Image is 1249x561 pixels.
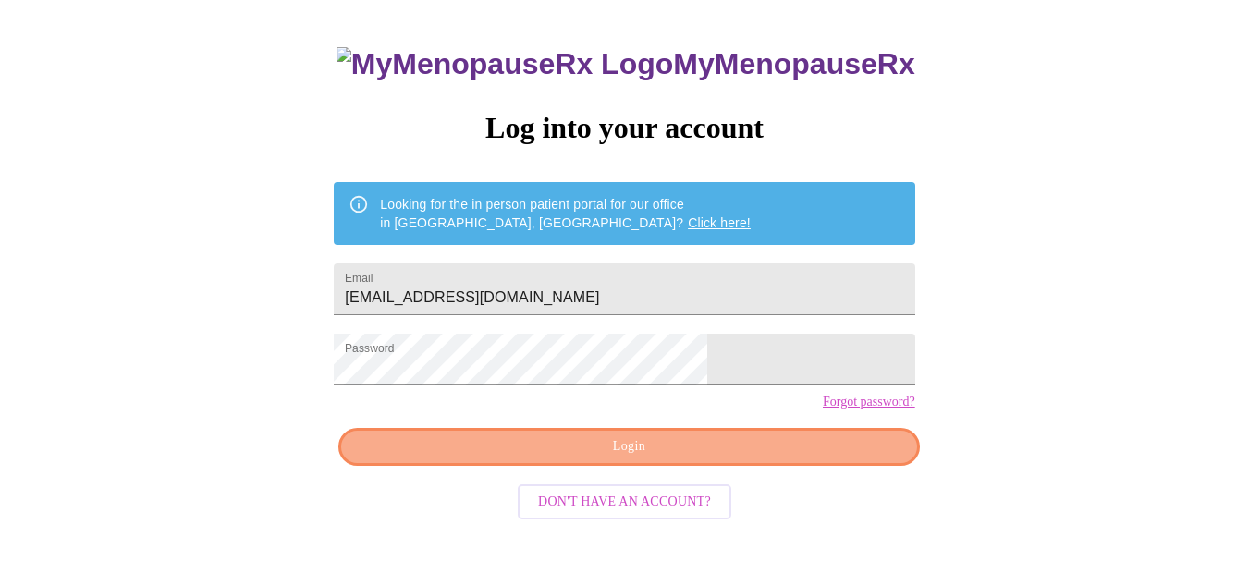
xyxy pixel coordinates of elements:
h3: Log into your account [334,111,914,145]
a: Click here! [688,215,751,230]
div: Looking for the in person patient portal for our office in [GEOGRAPHIC_DATA], [GEOGRAPHIC_DATA]? [380,188,751,239]
span: Login [360,435,898,458]
a: Forgot password? [823,395,915,409]
button: Login [338,428,919,466]
img: MyMenopauseRx Logo [337,47,673,81]
span: Don't have an account? [538,491,711,514]
a: Don't have an account? [513,493,736,508]
h3: MyMenopauseRx [337,47,915,81]
button: Don't have an account? [518,484,731,520]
